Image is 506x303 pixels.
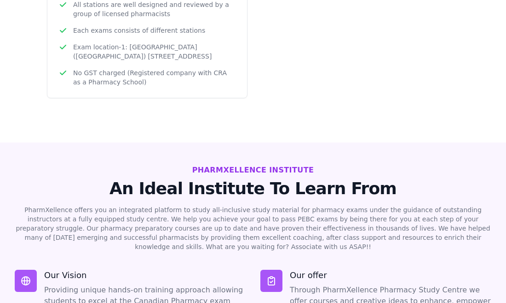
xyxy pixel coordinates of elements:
[73,42,236,61] span: Exam location-1: [GEOGRAPHIC_DATA] ([GEOGRAPHIC_DATA]) [STREET_ADDRESS]
[15,165,491,176] h2: Pharmxellence Institute
[15,179,491,198] p: An Ideal Institute To Learn From
[73,68,236,87] span: No GST charged (Registered company with CRA as a Pharmacy School)
[73,26,205,35] span: Each exams consists of different stations
[44,270,246,281] p: Our Vision
[290,270,491,281] p: Our offer
[15,205,491,251] p: PharmXellence offers you an integrated platform to study all-inclusive study material for pharmac...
